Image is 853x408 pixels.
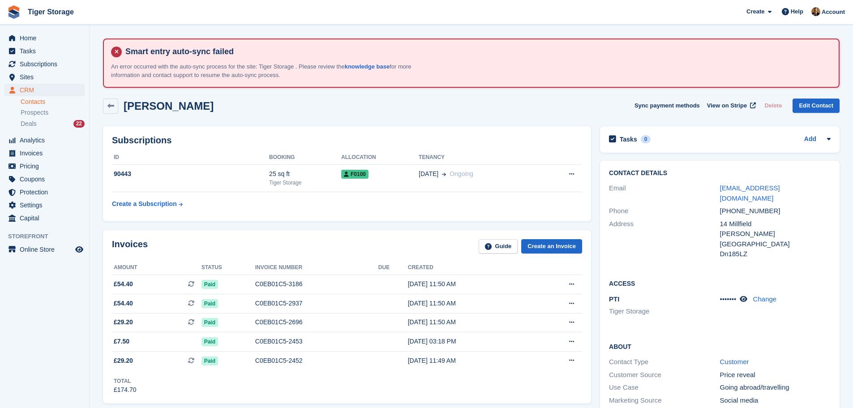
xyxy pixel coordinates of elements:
a: Preview store [74,244,85,255]
div: £174.70 [114,385,137,395]
div: [DATE] 11:49 AM [408,356,533,365]
a: Tiger Storage [24,4,77,19]
span: Tasks [20,45,73,57]
div: 90443 [112,169,269,179]
div: Address [609,219,720,259]
h2: [PERSON_NAME] [124,100,214,112]
a: Create a Subscription [112,196,183,212]
div: 25 sq ft [269,169,341,179]
div: Contact Type [609,357,720,367]
span: Subscriptions [20,58,73,70]
a: Deals 22 [21,119,85,129]
span: Help [791,7,803,16]
span: Analytics [20,134,73,146]
div: [PERSON_NAME] [720,229,831,239]
span: £54.40 [114,279,133,289]
h2: Access [609,279,831,288]
div: [DATE] 11:50 AM [408,279,533,289]
span: Online Store [20,243,73,256]
img: Adam Herbert [811,7,820,16]
h2: Contact Details [609,170,831,177]
div: Total [114,377,137,385]
div: Phone [609,206,720,216]
span: Protection [20,186,73,198]
div: Create a Subscription [112,199,177,209]
a: menu [4,186,85,198]
span: Invoices [20,147,73,159]
h2: Subscriptions [112,135,582,146]
span: Paid [201,318,218,327]
span: Paid [201,337,218,346]
a: View on Stripe [703,99,758,113]
div: Customer Source [609,370,720,380]
a: menu [4,84,85,96]
span: £54.40 [114,299,133,308]
div: C0EB01C5-2937 [255,299,378,308]
a: Prospects [21,108,85,117]
a: menu [4,243,85,256]
th: Booking [269,150,341,165]
span: £29.20 [114,318,133,327]
a: menu [4,147,85,159]
h2: Invoices [112,239,148,254]
a: Guide [479,239,518,254]
div: Dn185LZ [720,249,831,259]
a: menu [4,32,85,44]
a: menu [4,71,85,83]
a: menu [4,160,85,172]
span: Paid [201,356,218,365]
div: [PHONE_NUMBER] [720,206,831,216]
a: Change [753,295,777,303]
span: Ongoing [450,170,473,177]
div: [GEOGRAPHIC_DATA] [720,239,831,249]
a: menu [4,45,85,57]
div: C0EB01C5-3186 [255,279,378,289]
div: Tiger Storage [269,179,341,187]
div: Social media [720,395,831,406]
a: Add [804,134,816,145]
span: Sites [20,71,73,83]
span: Create [746,7,764,16]
span: £29.20 [114,356,133,365]
a: menu [4,58,85,70]
h2: About [609,342,831,351]
th: Status [201,261,255,275]
a: menu [4,134,85,146]
p: An error occurred with the auto-sync process for the site: Tiger Storage . Please review the for ... [111,62,424,80]
span: Settings [20,199,73,211]
span: Paid [201,280,218,289]
div: Email [609,183,720,203]
span: Storefront [8,232,89,241]
div: [DATE] 11:50 AM [408,299,533,308]
a: [EMAIL_ADDRESS][DOMAIN_NAME] [720,184,780,202]
div: Marketing Source [609,395,720,406]
span: Account [822,8,845,17]
button: Delete [761,99,785,113]
th: Amount [112,261,201,275]
li: Tiger Storage [609,306,720,317]
th: Created [408,261,533,275]
div: 14 Millfield [720,219,831,229]
div: 0 [641,135,651,143]
span: View on Stripe [707,101,747,110]
span: PTI [609,295,619,303]
a: Customer [720,358,749,365]
img: stora-icon-8386f47178a22dfd0bd8f6a31ec36ba5ce8667c1dd55bd0f319d3a0aa187defe.svg [7,5,21,19]
div: Price reveal [720,370,831,380]
span: Prospects [21,108,48,117]
div: C0EB01C5-2696 [255,318,378,327]
div: Use Case [609,382,720,393]
button: Sync payment methods [634,99,700,113]
th: ID [112,150,269,165]
div: Going abroad/travelling [720,382,831,393]
span: [DATE] [419,169,438,179]
a: Contacts [21,98,85,106]
div: C0EB01C5-2453 [255,337,378,346]
th: Tenancy [419,150,540,165]
div: [DATE] 03:18 PM [408,337,533,346]
a: Create an Invoice [521,239,582,254]
a: Edit Contact [793,99,840,113]
div: C0EB01C5-2452 [255,356,378,365]
span: CRM [20,84,73,96]
div: 22 [73,120,85,128]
